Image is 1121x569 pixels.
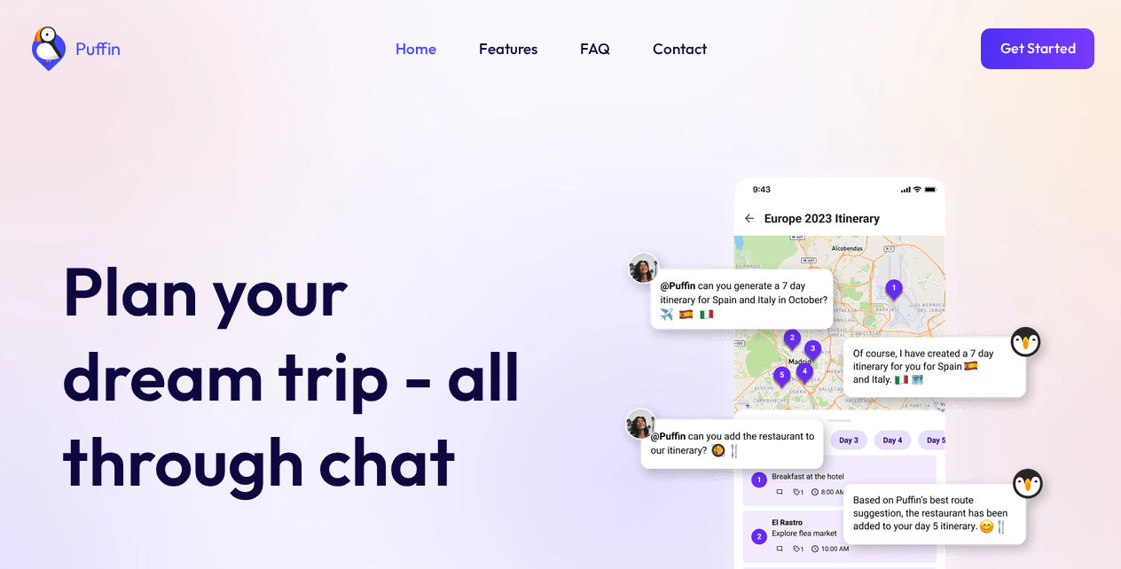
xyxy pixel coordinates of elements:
a: Home [396,37,436,60]
a: Get Started [981,28,1094,69]
a: Features [479,37,537,60]
div: Puffin [71,40,121,58]
h1: Plan your dream trip - all through chat [62,248,550,503]
a: Contact [653,37,707,60]
a: FAQ [580,37,610,60]
a: home [27,27,121,71]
